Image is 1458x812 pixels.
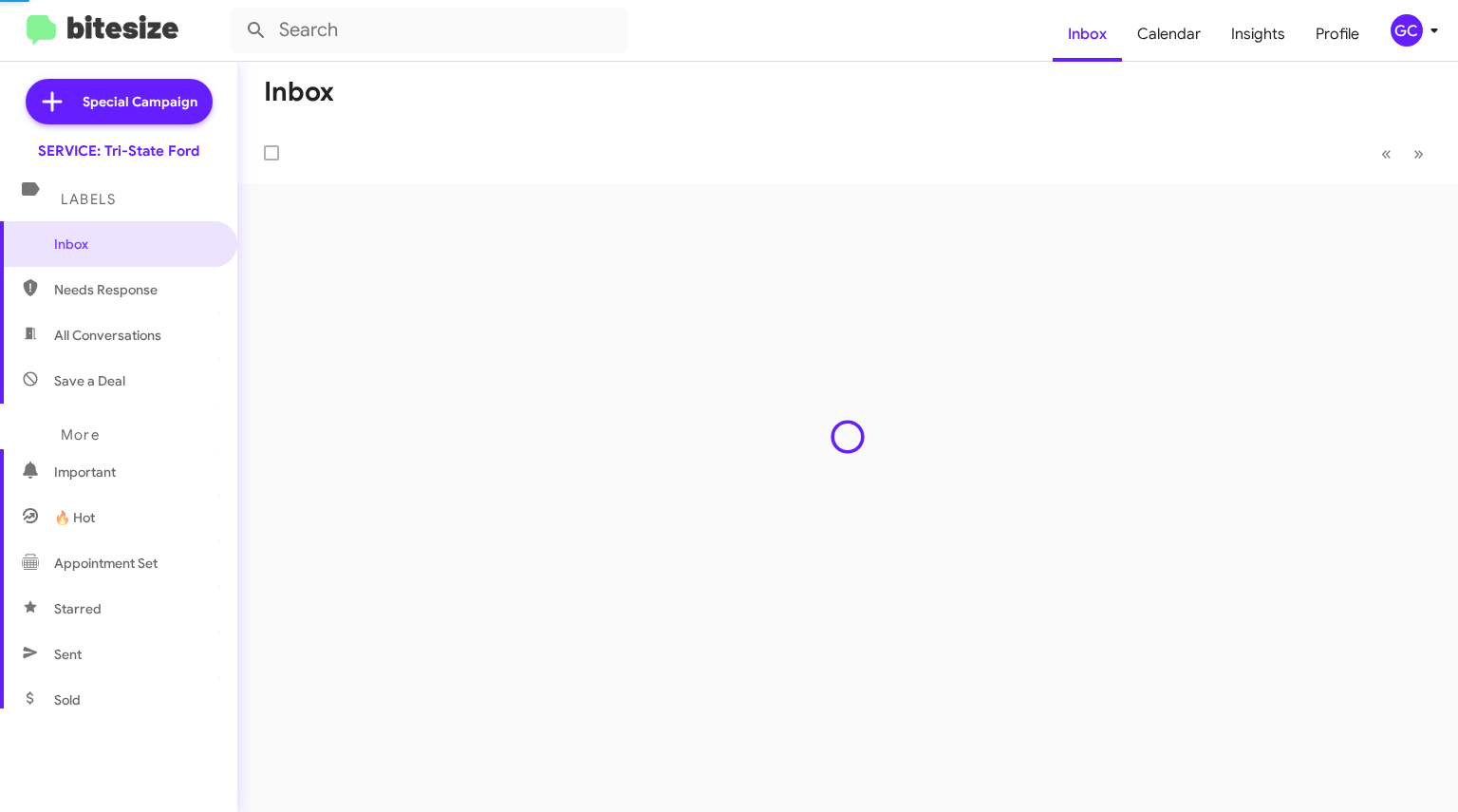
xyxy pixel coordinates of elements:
[230,8,628,53] input: Search
[54,463,215,482] span: Important
[26,79,213,124] a: Special Campaign
[54,371,125,390] span: Save a Deal
[1402,134,1435,173] button: Next
[54,508,95,527] span: 🔥 Hot
[38,142,199,161] div: SERVICE: Tri-State Ford
[1053,7,1122,62] a: Inbox
[54,280,215,299] span: Needs Response
[61,426,100,444] span: More
[54,690,81,709] span: Sold
[54,645,82,664] span: Sent
[54,326,161,345] span: All Conversations
[54,599,102,618] span: Starred
[1413,142,1424,165] span: »
[83,92,197,111] span: Special Campaign
[1300,7,1374,62] a: Profile
[54,235,215,254] span: Inbox
[264,77,334,107] h1: Inbox
[54,554,158,573] span: Appointment Set
[1374,14,1437,47] button: GC
[1370,134,1403,173] button: Previous
[1216,7,1300,62] a: Insights
[1371,134,1435,173] nav: Page navigation example
[1122,7,1216,62] a: Calendar
[61,191,116,208] span: Labels
[1391,14,1423,47] div: GC
[1381,142,1392,165] span: «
